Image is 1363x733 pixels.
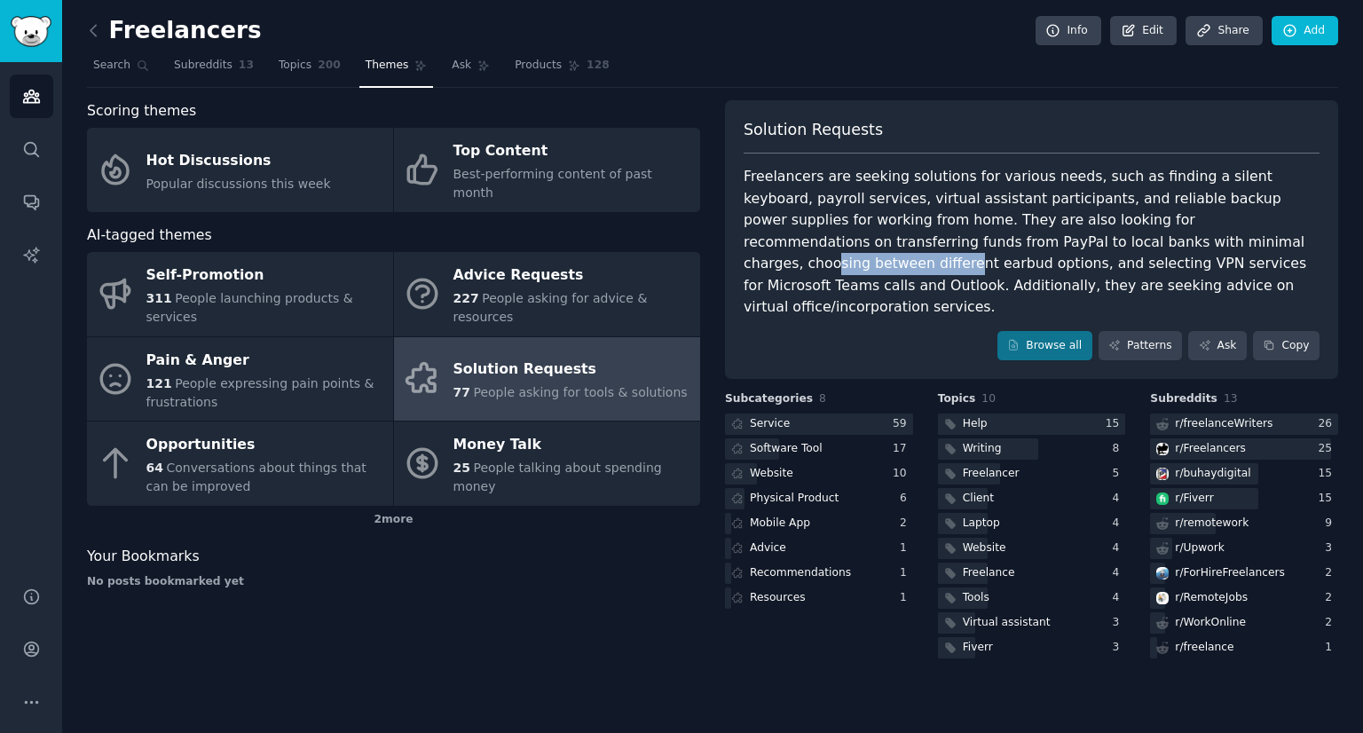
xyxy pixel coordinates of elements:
[453,291,648,324] span: People asking for advice & resources
[1318,466,1338,482] div: 15
[725,414,913,436] a: Service59
[1175,416,1272,432] div: r/ freelanceWriters
[318,58,341,74] span: 200
[239,58,254,74] span: 13
[725,488,913,510] a: Physical Product6
[938,414,1126,436] a: Help15
[87,17,262,45] h2: Freelancers
[453,262,691,290] div: Advice Requests
[938,587,1126,610] a: Tools4
[938,513,1126,535] a: Laptop4
[893,466,913,482] div: 10
[453,431,691,460] div: Money Talk
[1325,590,1338,606] div: 2
[87,51,155,88] a: Search
[1175,640,1233,656] div: r/ freelance
[1175,466,1250,482] div: r/ buhaydigital
[1175,540,1225,556] div: r/ Upwork
[750,540,786,556] div: Advice
[453,461,470,475] span: 25
[963,615,1051,631] div: Virtual assistant
[1318,491,1338,507] div: 15
[279,58,311,74] span: Topics
[394,337,700,422] a: Solution Requests77People asking for tools & solutions
[938,438,1126,461] a: Writing8
[146,346,384,374] div: Pain & Anger
[1175,491,1213,507] div: r/ Fiverr
[87,252,393,336] a: Self-Promotion311People launching products & services
[900,540,913,556] div: 1
[515,58,562,74] span: Products
[452,58,471,74] span: Ask
[1318,441,1338,457] div: 25
[453,461,662,493] span: People talking about spending money
[146,461,163,475] span: 64
[725,463,913,485] a: Website10
[750,590,806,606] div: Resources
[1110,16,1177,46] a: Edit
[963,516,1000,532] div: Laptop
[938,612,1126,634] a: Virtual assistant3
[87,100,196,122] span: Scoring themes
[1113,466,1126,482] div: 5
[1156,468,1169,480] img: buhaydigital
[87,574,700,590] div: No posts bookmarked yet
[938,637,1126,659] a: Fiverr3
[1113,491,1126,507] div: 4
[963,540,1006,556] div: Website
[1150,637,1338,659] a: r/freelance1
[1156,567,1169,579] img: ForHireFreelancers
[1253,331,1320,361] button: Copy
[1325,640,1338,656] div: 1
[87,225,212,247] span: AI-tagged themes
[900,491,913,507] div: 6
[87,546,200,568] span: Your Bookmarks
[900,516,913,532] div: 2
[1150,391,1217,407] span: Subreddits
[146,146,331,175] div: Hot Discussions
[1150,463,1338,485] a: buhaydigitalr/buhaydigital15
[725,438,913,461] a: Software Tool17
[508,51,615,88] a: Products128
[725,587,913,610] a: Resources1
[146,376,374,409] span: People expressing pain points & frustrations
[87,128,393,212] a: Hot DiscussionsPopular discussions this week
[394,128,700,212] a: Top ContentBest-performing content of past month
[146,431,384,460] div: Opportunities
[1113,640,1126,656] div: 3
[1113,590,1126,606] div: 4
[87,506,700,534] div: 2 more
[963,565,1015,581] div: Freelance
[473,385,687,399] span: People asking for tools & solutions
[938,563,1126,585] a: Freelance4
[750,516,810,532] div: Mobile App
[394,252,700,336] a: Advice Requests227People asking for advice & resources
[1156,443,1169,455] img: Freelancers
[1272,16,1338,46] a: Add
[1150,513,1338,535] a: r/remotework9
[453,291,479,305] span: 227
[1150,538,1338,560] a: r/Upwork3
[725,391,813,407] span: Subcategories
[11,16,51,47] img: GummySearch logo
[168,51,260,88] a: Subreddits13
[1113,441,1126,457] div: 8
[1175,615,1246,631] div: r/ WorkOnline
[453,167,652,200] span: Best-performing content of past month
[938,463,1126,485] a: Freelancer5
[725,513,913,535] a: Mobile App2
[146,461,366,493] span: Conversations about things that can be improved
[453,138,691,166] div: Top Content
[900,565,913,581] div: 1
[893,416,913,432] div: 59
[87,337,393,422] a: Pain & Anger121People expressing pain points & frustrations
[146,262,384,290] div: Self-Promotion
[1325,516,1338,532] div: 9
[1113,516,1126,532] div: 4
[1318,416,1338,432] div: 26
[1113,615,1126,631] div: 3
[1186,16,1262,46] a: Share
[725,563,913,585] a: Recommendations1
[1175,565,1285,581] div: r/ ForHireFreelancers
[445,51,496,88] a: Ask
